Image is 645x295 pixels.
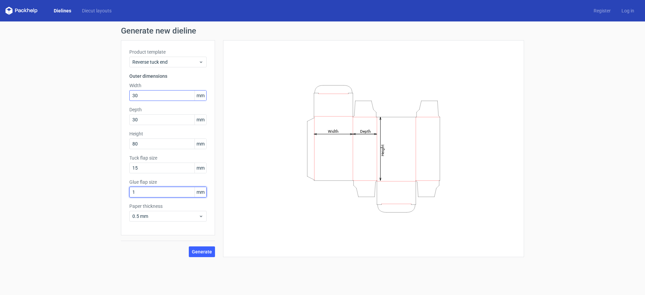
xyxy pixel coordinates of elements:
span: mm [195,91,206,101]
a: Diecut layouts [77,7,117,14]
label: Depth [129,106,207,113]
a: Register [588,7,616,14]
span: mm [195,187,206,197]
span: mm [195,115,206,125]
button: Generate [189,246,215,257]
span: Generate [192,249,212,254]
span: mm [195,163,206,173]
label: Height [129,130,207,137]
label: Tuck flap size [129,155,207,161]
span: 0.5 mm [132,213,199,220]
a: Log in [616,7,640,14]
a: Dielines [48,7,77,14]
label: Width [129,82,207,89]
label: Glue flap size [129,179,207,185]
span: Reverse tuck end [132,59,199,65]
h1: Generate new dieline [121,27,524,35]
span: mm [195,139,206,149]
tspan: Width [328,129,339,133]
label: Product template [129,49,207,55]
tspan: Depth [360,129,371,133]
h3: Outer dimensions [129,73,207,79]
tspan: Height [380,144,385,156]
label: Paper thickness [129,203,207,210]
